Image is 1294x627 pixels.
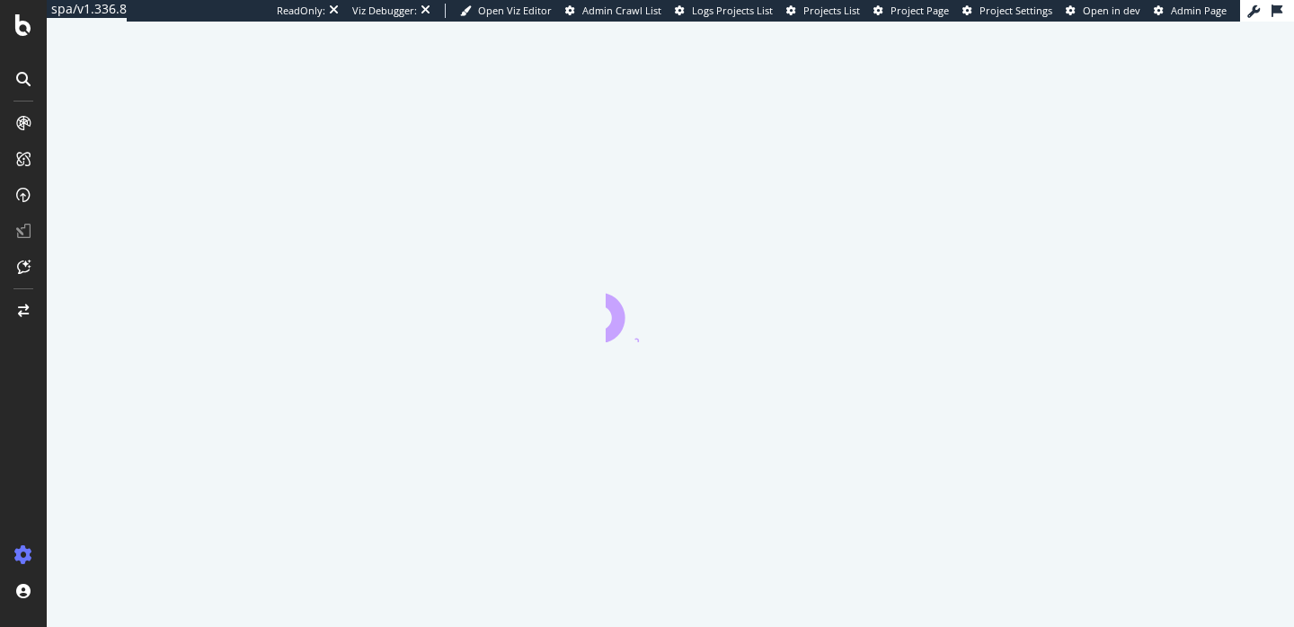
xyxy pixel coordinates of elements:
div: Viz Debugger: [352,4,417,18]
a: Admin Crawl List [565,4,661,18]
span: Admin Page [1171,4,1227,17]
a: Admin Page [1154,4,1227,18]
a: Project Page [873,4,949,18]
a: Project Settings [962,4,1052,18]
span: Logs Projects List [692,4,773,17]
a: Logs Projects List [675,4,773,18]
span: Admin Crawl List [582,4,661,17]
span: Open in dev [1083,4,1140,17]
a: Open Viz Editor [460,4,552,18]
span: Project Settings [979,4,1052,17]
span: Project Page [891,4,949,17]
div: ReadOnly: [277,4,325,18]
span: Open Viz Editor [478,4,552,17]
a: Projects List [786,4,860,18]
a: Open in dev [1066,4,1140,18]
span: Projects List [803,4,860,17]
div: animation [606,278,735,342]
